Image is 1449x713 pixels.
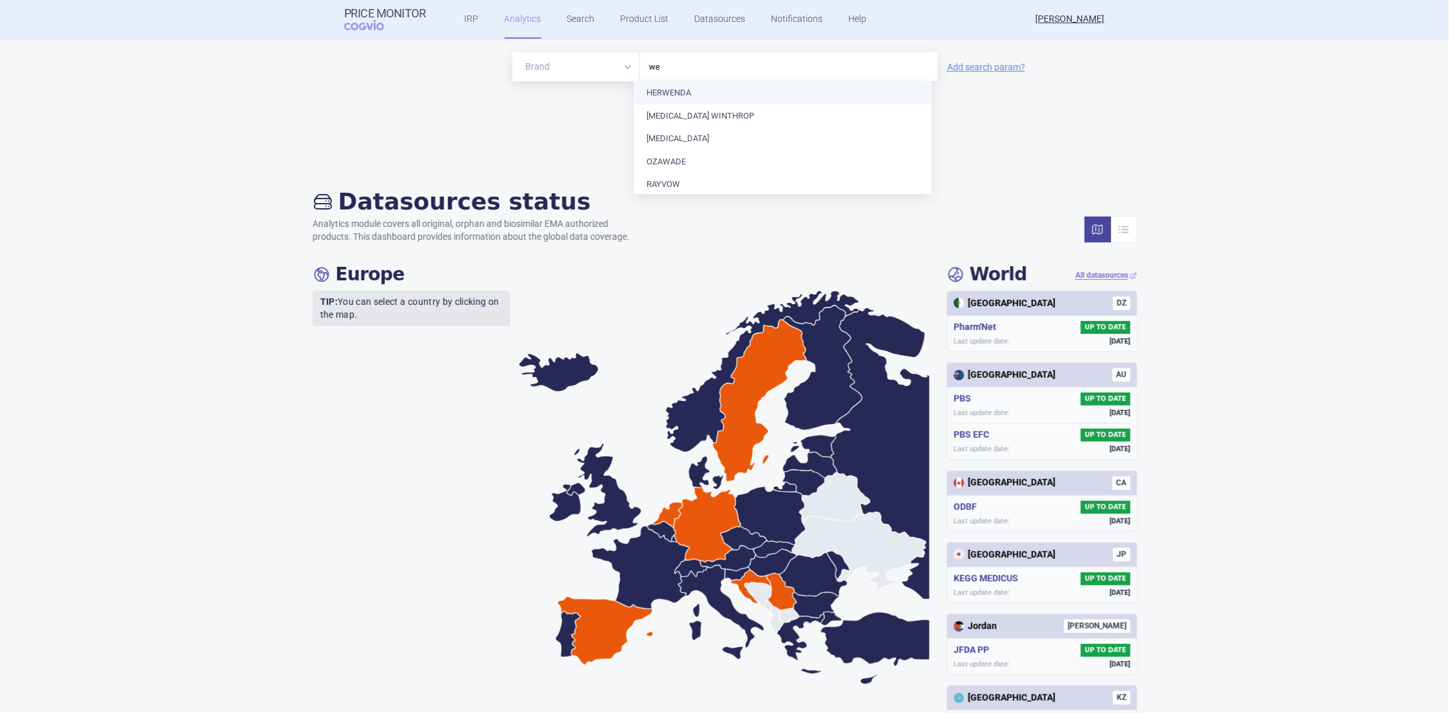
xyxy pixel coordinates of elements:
[954,429,995,442] h5: PBS EFC
[1110,444,1131,454] span: [DATE]
[954,620,997,633] div: Jordan
[954,370,964,380] img: Australia
[1113,297,1131,310] span: DZ
[313,218,643,243] p: Analytics module covers all original, orphan and biosimilar EMA authorized products. This dashboa...
[1081,429,1130,442] span: UP TO DATE
[954,476,1056,489] div: [GEOGRAPHIC_DATA]
[954,501,982,514] h5: ODBF
[1110,659,1131,669] span: [DATE]
[1113,476,1131,490] span: CA
[634,81,931,104] li: HERWENDA
[344,20,402,30] span: COGVIO
[1110,516,1131,526] span: [DATE]
[1081,644,1130,657] span: UP TO DATE
[1110,588,1131,598] span: [DATE]
[1113,691,1131,705] span: KZ
[320,297,338,307] strong: TIP:
[954,516,1010,526] span: Last update date:
[954,659,1010,669] span: Last update date:
[954,321,1002,334] h5: Pharm'Net
[954,588,1010,598] span: Last update date:
[1076,270,1138,281] a: All datasources
[954,337,1010,346] span: Last update date:
[948,63,1026,72] a: Add search param?
[954,478,964,488] img: Canada
[313,291,511,326] p: You can select a country by clicking on the map.
[954,549,964,560] img: Japan
[954,693,964,703] img: Kazakhstan
[634,104,931,128] li: [MEDICAL_DATA] WINTHROP
[954,298,964,308] img: Algeria
[954,408,1010,418] span: Last update date:
[954,369,1056,382] div: [GEOGRAPHIC_DATA]
[947,264,1027,286] h4: World
[1064,620,1131,633] span: [PERSON_NAME]
[1110,408,1131,418] span: [DATE]
[954,297,1056,310] div: [GEOGRAPHIC_DATA]
[1081,501,1130,514] span: UP TO DATE
[1113,368,1131,382] span: AU
[1110,337,1131,346] span: [DATE]
[1081,572,1130,585] span: UP TO DATE
[1081,393,1130,405] span: UP TO DATE
[313,188,643,215] h2: Datasources status
[634,127,931,150] li: [MEDICAL_DATA]
[344,7,426,20] strong: Price Monitor
[1081,321,1130,334] span: UP TO DATE
[954,572,1024,585] h5: KEGG MEDICUS
[634,173,931,196] li: RAYVOW
[634,150,931,173] li: OZAWADE
[954,393,977,405] h5: PBS
[954,549,1056,562] div: [GEOGRAPHIC_DATA]
[313,264,405,286] h4: Europe
[954,692,1056,705] div: [GEOGRAPHIC_DATA]
[954,644,995,657] h5: JFDA PP
[954,444,1010,454] span: Last update date:
[344,7,426,32] a: Price MonitorCOGVIO
[1113,548,1131,562] span: JP
[954,621,964,632] img: Jordan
